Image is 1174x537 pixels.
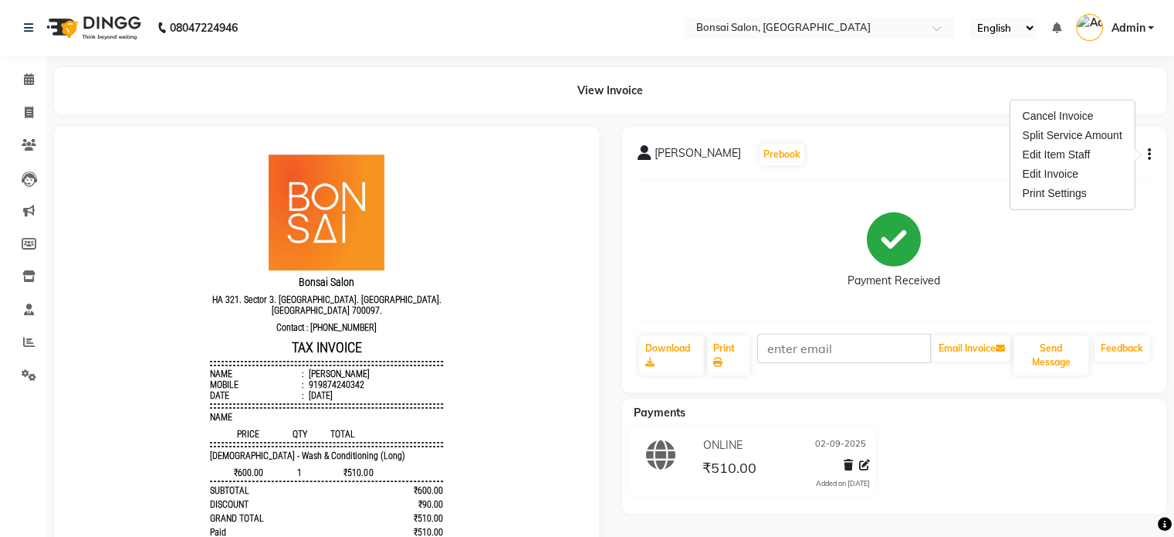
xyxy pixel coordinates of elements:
[236,226,300,237] div: [PERSON_NAME]
[140,385,157,396] div: Paid
[760,144,804,165] button: Prebook
[1019,145,1125,165] div: Edit Item Staff
[140,308,336,319] span: [DEMOGRAPHIC_DATA] - Wash & Conditioning (Long)
[140,325,218,336] span: ₹600.00
[140,248,234,259] div: Date
[243,325,304,336] span: ₹510.00
[218,287,243,297] span: QTY
[170,6,238,49] b: 08047224946
[932,335,1010,362] button: Email Invoice
[816,478,870,489] div: Added on [DATE]
[1111,20,1145,36] span: Admin
[140,149,374,177] p: HA 321. Sector 3. [GEOGRAPHIC_DATA]. [GEOGRAPHIC_DATA]. [GEOGRAPHIC_DATA] 700097.
[702,437,742,454] span: ONLINE
[1019,107,1125,126] div: Cancel Invoice
[634,406,685,420] span: Payments
[1019,184,1125,203] div: Print Settings
[1094,335,1149,362] a: Feedback
[140,177,374,194] p: Contact : [PHONE_NUMBER]
[54,67,1166,114] div: View Invoice
[313,371,374,382] div: ₹510.00
[218,325,243,336] span: 1
[140,237,234,248] div: Mobile
[236,237,295,248] div: 919874240342
[313,357,374,368] div: ₹90.00
[232,248,234,259] span: :
[702,459,756,481] span: ₹510.00
[199,12,315,128] img: file_1724842252968.JPG
[1076,14,1103,41] img: Admin
[243,287,304,297] span: TOTAL
[1019,126,1125,145] div: Split Service Amount
[140,194,374,216] h3: TAX INVOICE
[313,343,374,354] div: ₹600.00
[140,131,374,149] h3: Bonsai Salon
[313,385,374,396] div: ₹510.00
[639,335,705,376] a: Download
[232,237,234,248] span: :
[140,371,195,382] div: GRAND TOTAL
[815,437,866,454] span: 02-09-2025
[655,145,741,167] span: [PERSON_NAME]
[757,334,931,363] input: enter email
[232,226,234,237] span: :
[707,335,749,376] a: Print
[140,409,374,420] p: Thank you!
[39,6,145,49] img: logo
[140,287,218,297] span: PRICE
[848,273,940,289] div: Payment Received
[140,226,234,237] div: Name
[1019,165,1125,184] div: Edit Invoice
[140,270,163,280] span: NAME
[1013,335,1088,376] button: Send Message
[140,343,180,354] div: SUBTOTAL
[236,248,263,259] div: [DATE]
[140,357,179,368] div: DISCOUNT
